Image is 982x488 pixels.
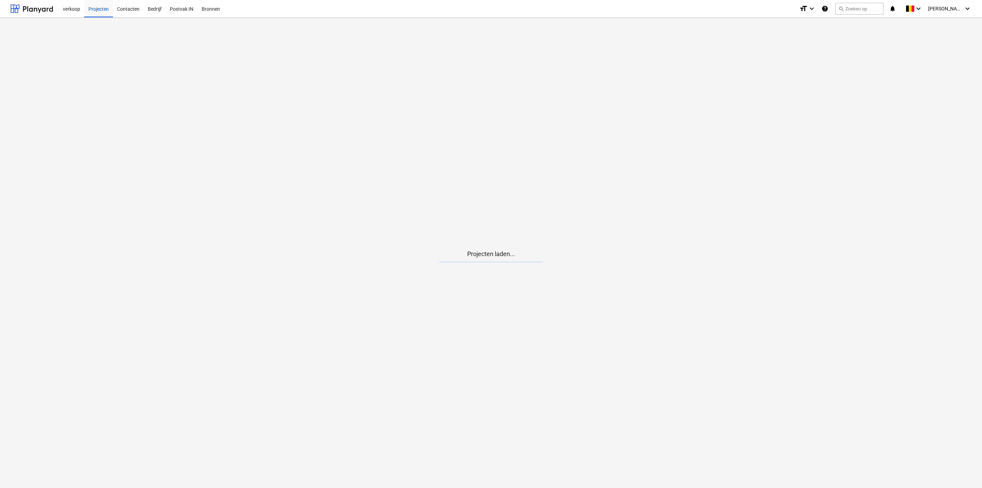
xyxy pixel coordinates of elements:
[821,4,828,13] i: Kennis basis
[838,6,844,11] span: search
[963,4,972,13] i: keyboard_arrow_down
[799,4,808,13] i: format_size
[889,4,896,13] i: notifications
[928,6,963,11] span: [PERSON_NAME] De Rho
[439,250,543,258] p: Projecten laden...
[914,4,923,13] i: keyboard_arrow_down
[835,3,884,15] button: Zoeken op
[808,4,816,13] i: keyboard_arrow_down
